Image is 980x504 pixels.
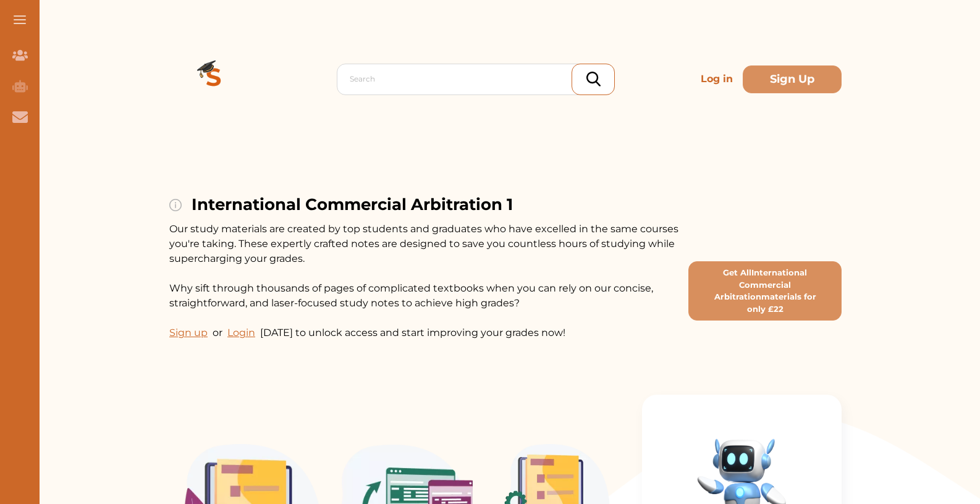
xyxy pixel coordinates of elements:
p: Login [227,325,255,340]
img: search_icon [586,72,601,86]
span: Our study materials are created by top students and graduates who have excelled in the same cours... [169,223,678,264]
p: Get All International Commercial Arbitration materials for only £ 22 [694,267,836,315]
iframe: HelpCrunch [683,358,968,492]
p: Log in [696,67,738,91]
span: Why sift through thousands of pages of complicated textbooks when you can rely on our concise, st... [169,282,653,309]
span: [DATE] to unlock access and start improving your grades now! [169,325,683,340]
p: International Commercial Arbitration 1 [192,193,513,217]
button: [object Object] [688,261,842,321]
img: Logo [169,35,258,124]
button: Sign Up [743,65,842,93]
img: info-img [169,199,182,211]
span: or [213,325,222,340]
p: Sign up [169,325,208,340]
